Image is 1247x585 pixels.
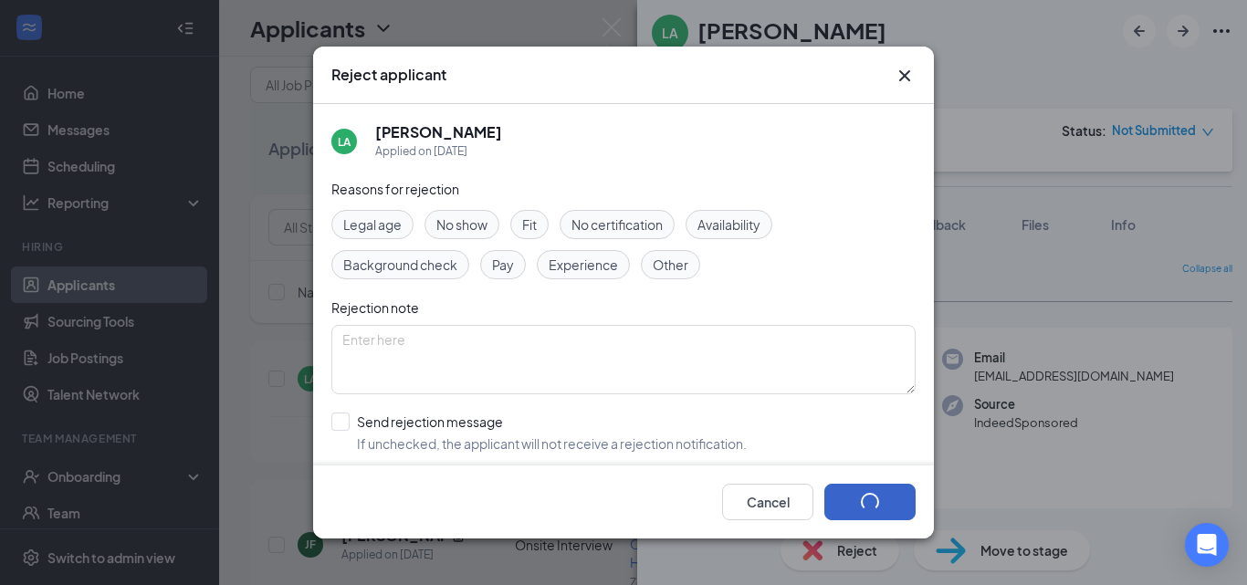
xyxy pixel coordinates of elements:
div: Open Intercom Messenger [1185,523,1229,567]
span: Rejection note [331,299,419,316]
span: Availability [697,214,760,235]
button: Close [894,65,916,87]
span: Pay [492,255,514,275]
span: Legal age [343,214,402,235]
div: Applied on [DATE] [375,142,502,161]
span: Background check [343,255,457,275]
svg: Cross [894,65,916,87]
span: Reasons for rejection [331,181,459,197]
h3: Reject applicant [331,65,446,85]
div: LA [338,134,351,150]
span: Fit [522,214,537,235]
span: Other [653,255,688,275]
span: No certification [571,214,663,235]
button: Cancel [722,484,813,520]
span: No show [436,214,487,235]
span: Experience [549,255,618,275]
h5: [PERSON_NAME] [375,122,502,142]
